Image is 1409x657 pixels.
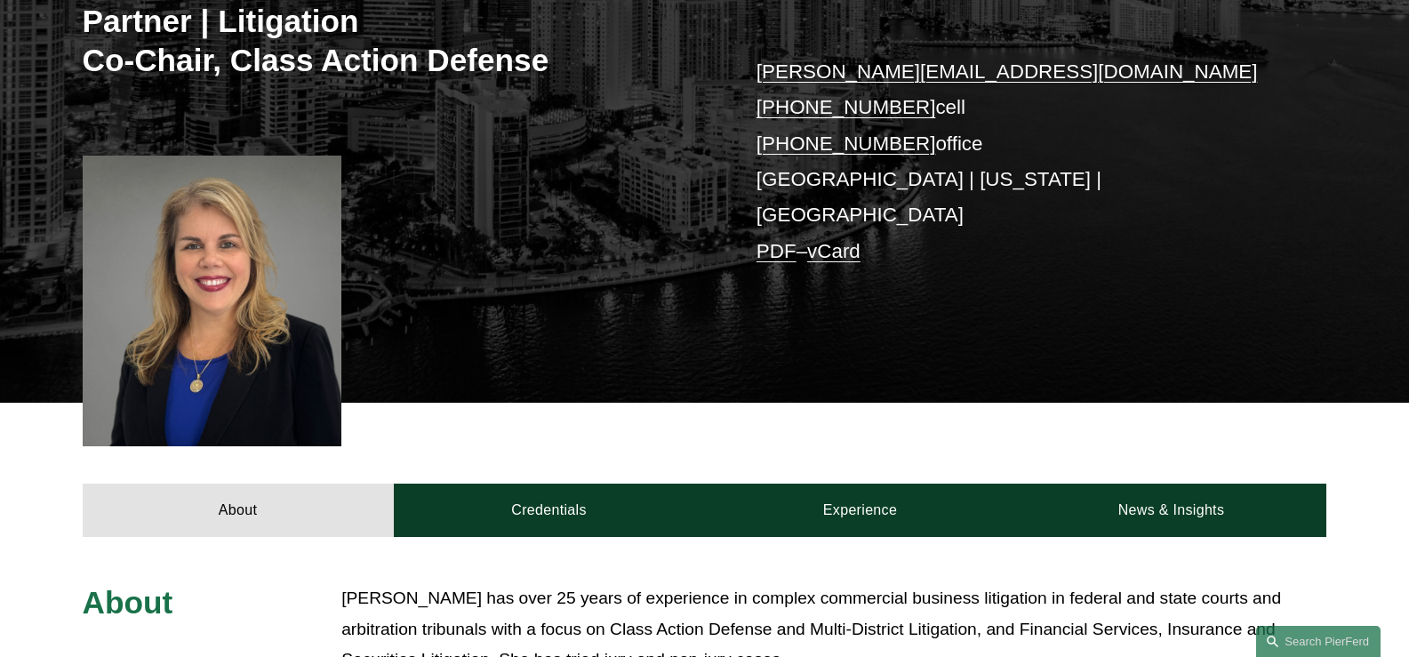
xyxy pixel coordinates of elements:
[807,240,861,262] a: vCard
[757,240,797,262] a: PDF
[1015,484,1326,537] a: News & Insights
[705,484,1016,537] a: Experience
[757,132,936,155] a: [PHONE_NUMBER]
[1256,626,1381,657] a: Search this site
[83,484,394,537] a: About
[83,585,173,620] span: About
[757,96,936,118] a: [PHONE_NUMBER]
[757,60,1258,83] a: [PERSON_NAME][EMAIL_ADDRESS][DOMAIN_NAME]
[757,54,1275,269] p: cell office [GEOGRAPHIC_DATA] | [US_STATE] | [GEOGRAPHIC_DATA] –
[394,484,705,537] a: Credentials
[83,2,705,79] h3: Partner | Litigation Co-Chair, Class Action Defense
